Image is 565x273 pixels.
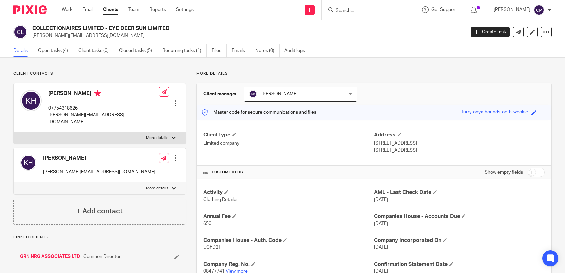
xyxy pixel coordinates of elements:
a: Reports [149,6,166,13]
p: More details [146,136,168,141]
span: Clothing Retailer [203,197,238,202]
img: svg%3E [20,90,42,111]
img: svg%3E [534,5,544,15]
img: svg%3E [249,90,257,98]
h4: Client type [203,132,374,138]
h4: [PERSON_NAME] [48,90,159,98]
a: Email [82,6,93,13]
p: Master code for secure communications and files [202,109,316,116]
a: Recurring tasks (1) [162,44,207,57]
a: Settings [176,6,194,13]
h4: Company Incorporated On [374,237,545,244]
h4: Activity [203,189,374,196]
p: More details [146,186,168,191]
a: Open tasks (4) [38,44,73,57]
a: Details [13,44,33,57]
a: Notes (0) [255,44,280,57]
a: Closed tasks (5) [119,44,157,57]
label: Show empty fields [485,169,523,176]
span: [DATE] [374,245,388,250]
a: Audit logs [284,44,310,57]
img: Pixie [13,5,47,14]
img: svg%3E [13,25,27,39]
span: [PERSON_NAME] [261,92,298,96]
a: Create task [471,27,510,37]
img: svg%3E [20,155,36,171]
h4: Company Reg. No. [203,261,374,268]
p: [PERSON_NAME] [494,6,530,13]
span: [DATE] [374,221,388,226]
p: [STREET_ADDRESS] [374,147,545,154]
p: More details [196,71,552,76]
h3: Client manager [203,91,237,97]
span: 650 [203,221,211,226]
p: Client contacts [13,71,186,76]
span: UCFD2T [203,245,221,250]
a: Team [128,6,139,13]
a: Work [62,6,72,13]
p: [STREET_ADDRESS] [374,140,545,147]
a: Emails [232,44,250,57]
h4: Address [374,132,545,138]
h4: AML - Last Check Date [374,189,545,196]
p: [PERSON_NAME][EMAIL_ADDRESS][DOMAIN_NAME] [43,169,155,175]
h2: COLLECTIONAIRES LIMITED - EYE DEER SUN LIMITED [32,25,375,32]
span: Common Director [83,253,121,260]
p: [PERSON_NAME][EMAIL_ADDRESS][DOMAIN_NAME] [48,112,159,125]
a: GRN NRG ASSOCIATES LTD [20,253,80,260]
h4: Annual Fee [203,213,374,220]
h4: + Add contact [76,206,123,216]
span: Get Support [431,7,457,12]
p: [PERSON_NAME][EMAIL_ADDRESS][DOMAIN_NAME] [32,32,461,39]
p: Linked clients [13,235,186,240]
i: Primary [94,90,101,97]
h4: Companies House - Accounts Due [374,213,545,220]
h4: Confirmation Statement Date [374,261,545,268]
div: furry-onyx-houndstooth-wookie [462,109,528,116]
span: [DATE] [374,197,388,202]
p: 07754318626 [48,105,159,112]
a: Clients [103,6,118,13]
input: Search [335,8,395,14]
a: Client tasks (0) [78,44,114,57]
h4: CUSTOM FIELDS [203,170,374,175]
h4: Companies House - Auth. Code [203,237,374,244]
p: Limited company [203,140,374,147]
h4: [PERSON_NAME] [43,155,155,162]
a: Files [212,44,227,57]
